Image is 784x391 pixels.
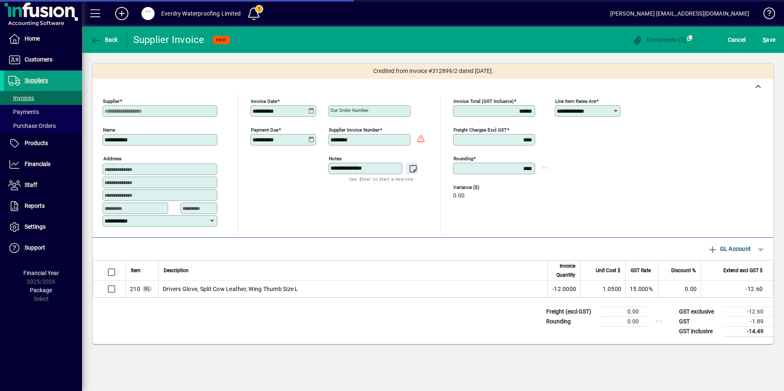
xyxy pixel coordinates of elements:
[23,270,59,276] span: Financial Year
[763,33,775,46] span: ave
[625,281,658,297] td: 15.000%
[4,175,82,195] a: Staff
[4,196,82,216] a: Reports
[216,37,226,43] span: NEW
[547,281,580,297] td: -12.0000
[30,287,52,293] span: Package
[723,266,763,275] span: Extend excl GST $
[675,307,724,316] td: GST exclusive
[251,98,277,104] mat-label: Invoice date
[25,223,46,230] span: Settings
[724,326,773,336] td: -14.49
[330,107,369,113] mat-label: Our order number
[454,127,507,133] mat-label: Freight charges excl GST
[701,281,773,297] td: -12.60
[724,307,773,316] td: -12.60
[329,127,380,133] mat-label: Supplier invoice number
[135,6,161,21] button: Profile
[542,307,599,316] td: Freight (excl GST)
[761,32,777,47] button: Save
[103,127,115,133] mat-label: Name
[675,316,724,326] td: GST
[4,29,82,49] a: Home
[25,182,37,188] span: Staff
[164,266,189,275] span: Description
[553,261,575,280] span: Invoice Quantity
[4,238,82,258] a: Support
[599,316,649,326] td: 0.00
[25,56,52,63] span: Customers
[161,7,241,20] div: Everdry Waterproofing Limited
[373,67,493,75] span: Credited from Invoice #312899/2 dated [DATE].
[25,161,50,167] span: Financials
[82,32,127,47] app-page-header-button: Back
[555,98,596,104] mat-label: Line item rates are
[4,217,82,237] a: Settings
[133,33,205,46] div: Supplier Invoice
[109,6,135,21] button: Add
[4,105,82,119] a: Payments
[708,242,751,255] span: GL Account
[8,123,56,129] span: Purchase Orders
[4,119,82,133] a: Purchase Orders
[8,95,34,101] span: Invoices
[454,98,514,104] mat-label: Invoice Total (GST inclusive)
[130,285,140,293] span: Purchases
[4,154,82,175] a: Financials
[25,202,45,209] span: Reports
[675,326,724,336] td: GST inclusive
[596,266,620,275] span: Unit Cost $
[103,98,120,104] mat-label: Supplier
[4,91,82,105] a: Invoices
[8,109,39,115] span: Payments
[610,7,749,20] div: [PERSON_NAME] [EMAIL_ADDRESS][DOMAIN_NAME]
[89,32,120,47] button: Back
[580,281,625,297] td: 1.0500
[25,77,48,84] span: Suppliers
[4,50,82,70] a: Customers
[724,316,773,326] td: -1.89
[144,286,150,291] span: GL
[728,33,746,46] span: Cancel
[757,2,774,28] a: Knowledge Base
[251,127,278,133] mat-label: Payment due
[4,133,82,154] a: Products
[631,32,688,47] button: Documents (1)
[633,36,686,43] span: Documents (1)
[704,241,755,256] button: Add GL account line item
[25,244,45,251] span: Support
[25,140,48,146] span: Products
[631,266,651,275] span: GST Rate
[25,35,40,42] span: Home
[658,281,701,297] td: 0.00
[158,281,547,297] td: Drivers Glove, Split Cow Leather, Wing Thumb Size L
[671,266,696,275] span: Discount %
[542,316,599,326] td: Rounding
[91,36,118,43] span: Back
[131,266,141,275] span: Item
[599,307,649,316] td: 0.00
[763,36,766,43] span: S
[726,32,748,47] button: Cancel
